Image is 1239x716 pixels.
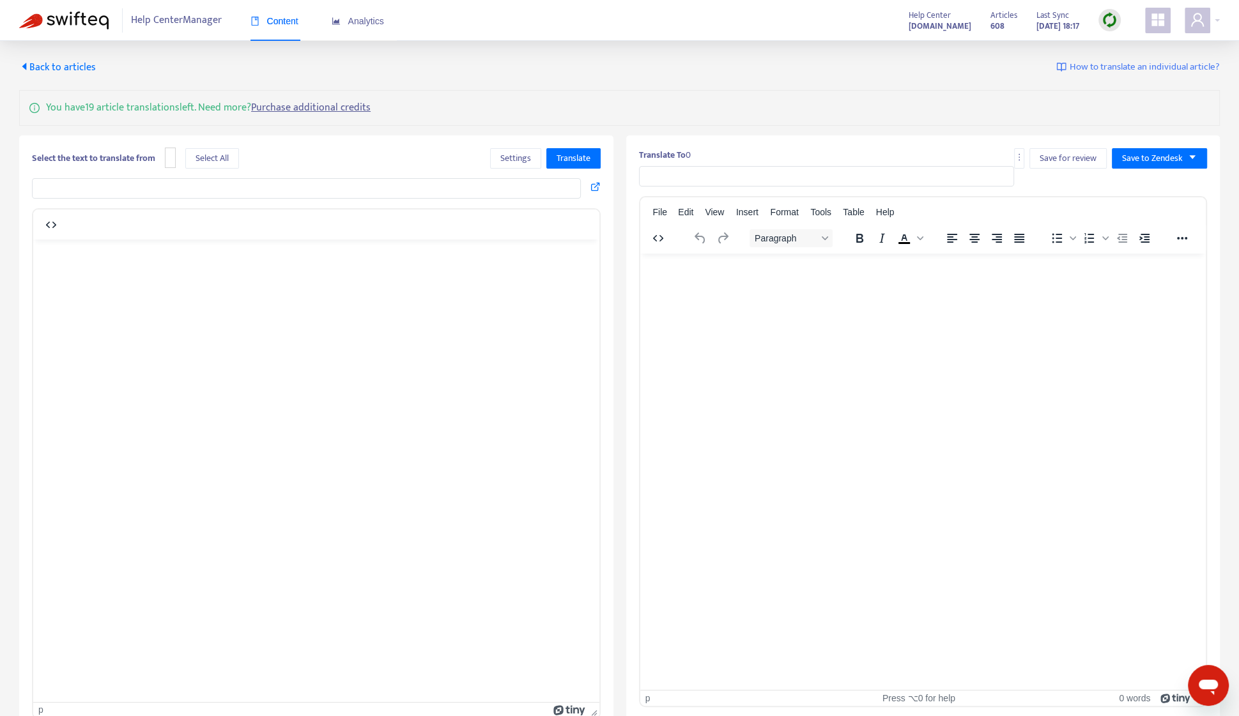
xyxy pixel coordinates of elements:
span: Save to Zendesk [1122,151,1183,165]
button: Save to Zendeskcaret-down [1112,148,1207,169]
button: Translate [546,148,601,169]
span: File [652,207,667,217]
a: Powered by Tiny [553,705,585,715]
div: p [38,705,43,715]
span: Edit [678,207,693,217]
span: Analytics [332,16,384,26]
button: Select All [185,148,239,169]
button: Block Paragraph [749,229,832,247]
button: Save for review [1029,148,1107,169]
span: Help Center Manager [131,8,222,33]
span: Select All [196,151,229,165]
button: Italic [870,229,892,247]
span: Format [770,207,798,217]
a: [DOMAIN_NAME] [909,19,971,33]
b: Translate To [639,148,686,162]
span: Tools [810,207,831,217]
span: more [1015,153,1024,162]
span: caret-left [19,61,29,72]
strong: 608 [990,19,1004,33]
span: Save for review [1040,151,1097,165]
button: Align right [985,229,1007,247]
span: area-chart [332,17,341,26]
span: Help [876,207,895,217]
div: Text color Black [893,229,925,247]
iframe: Schaltfläche zum Öffnen des Messaging-Fensters [1188,665,1229,706]
p: You have 19 article translations left. Need more? [46,100,371,116]
button: more [1014,148,1024,169]
img: Swifteq [19,11,109,29]
span: info-circle [29,100,40,113]
span: book [250,17,259,26]
span: Paragraph [754,233,817,243]
button: Redo [711,229,733,247]
div: 0 [639,148,1208,162]
div: Press ⌥0 for help [827,693,1010,704]
strong: [DATE] 18:17 [1036,19,1079,33]
span: Last Sync [1036,8,1069,22]
span: How to translate an individual article? [1070,60,1220,75]
div: Bullet list [1045,229,1077,247]
span: Help Center [909,8,951,22]
span: Translate [557,151,590,165]
img: sync.dc5367851b00ba804db3.png [1102,12,1118,28]
button: Justify [1008,229,1029,247]
button: Bold [848,229,870,247]
span: View [705,207,724,217]
span: Table [843,207,864,217]
button: Settings [490,148,541,169]
a: Purchase additional credits [251,99,371,116]
button: Decrease indent [1111,229,1132,247]
button: Align left [941,229,962,247]
span: Insert [736,207,758,217]
span: Settings [500,151,531,165]
span: appstore [1150,12,1166,27]
span: user [1190,12,1205,27]
button: 0 words [1119,693,1150,704]
b: Select the text to translate from [32,151,155,165]
button: Reveal or hide additional toolbar items [1171,229,1192,247]
button: Align center [963,229,985,247]
iframe: Rich Text Area [640,254,1206,690]
a: Powered by Tiny [1160,693,1192,703]
span: caret-down [1188,153,1197,162]
span: Back to articles [19,59,96,76]
iframe: Rich Text Area [33,240,599,702]
img: image-link [1056,62,1066,72]
div: Numbered list [1078,229,1110,247]
span: Articles [990,8,1017,22]
span: Content [250,16,298,26]
a: How to translate an individual article? [1056,60,1220,75]
button: Undo [689,229,711,247]
button: Increase indent [1133,229,1155,247]
div: p [645,693,650,704]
